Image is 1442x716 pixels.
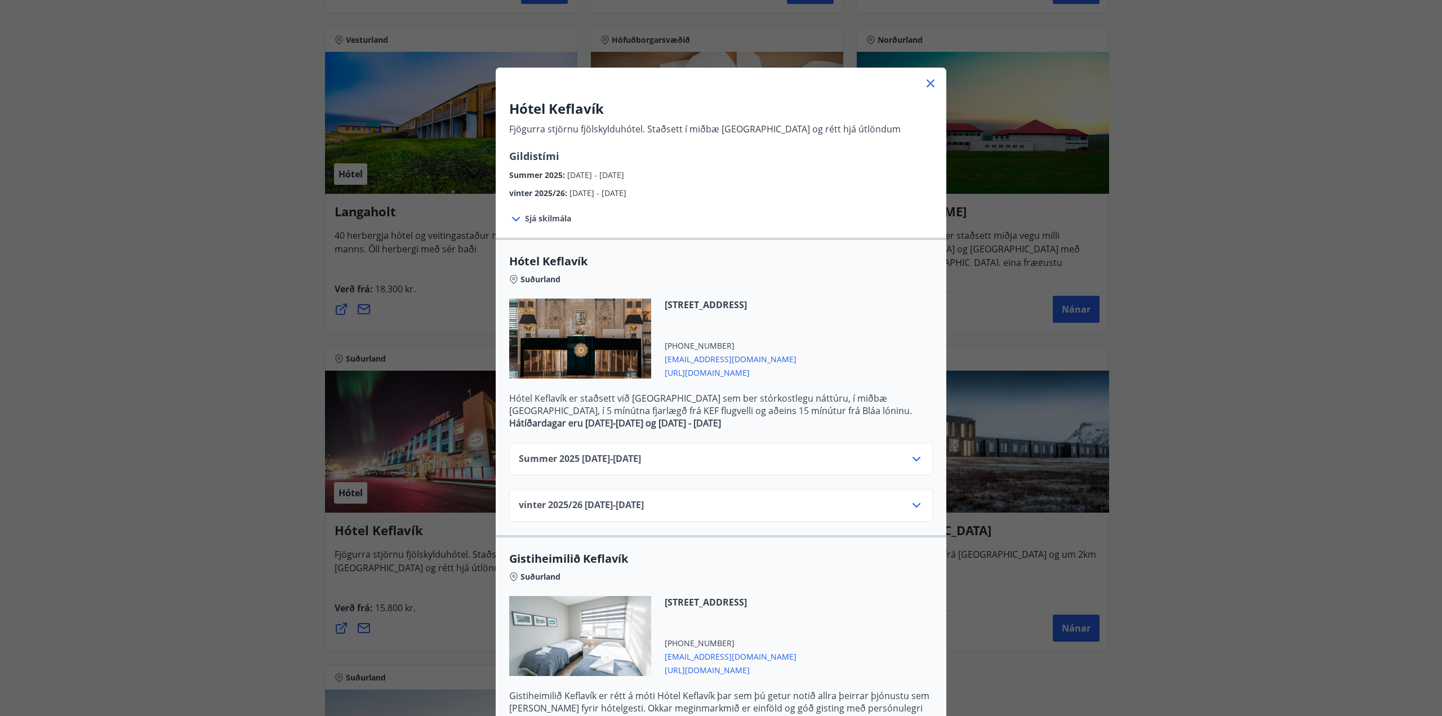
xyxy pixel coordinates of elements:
[665,365,796,379] span: [URL][DOMAIN_NAME]
[567,170,624,180] span: [DATE] - [DATE]
[509,417,721,429] strong: Hátíðardagar eru [DATE]-[DATE] og [DATE] - [DATE]
[509,149,559,163] span: Gildistími
[509,254,933,269] span: Hótel Keflavík
[665,649,796,662] span: [EMAIL_ADDRESS][DOMAIN_NAME]
[509,123,901,135] p: Fjögurra stjörnu fjölskylduhótel. Staðsett í miðbæ [GEOGRAPHIC_DATA] og rétt hjá útlöndum
[665,662,796,676] span: [URL][DOMAIN_NAME]
[665,596,796,608] span: [STREET_ADDRESS]
[665,638,796,649] span: [PHONE_NUMBER]
[509,188,569,198] span: vinter 2025/26 :
[665,299,796,311] span: [STREET_ADDRESS]
[519,452,641,466] span: Summer 2025 [DATE] - [DATE]
[509,99,901,118] h3: Hótel Keflavík
[665,340,796,352] span: [PHONE_NUMBER]
[520,571,560,582] span: Suðurland
[509,392,933,417] p: Hótel Keflavík er staðsett við [GEOGRAPHIC_DATA] sem ber stórkostlegu náttúru, í miðbæ [GEOGRAPHI...
[509,551,933,567] span: Gistiheimilið Keflavík
[519,499,644,512] span: vinter 2025/26 [DATE] - [DATE]
[665,352,796,365] span: [EMAIL_ADDRESS][DOMAIN_NAME]
[520,274,560,285] span: Suðurland
[569,188,626,198] span: [DATE] - [DATE]
[525,213,571,224] span: Sjá skilmála
[509,170,567,180] span: Summer 2025 :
